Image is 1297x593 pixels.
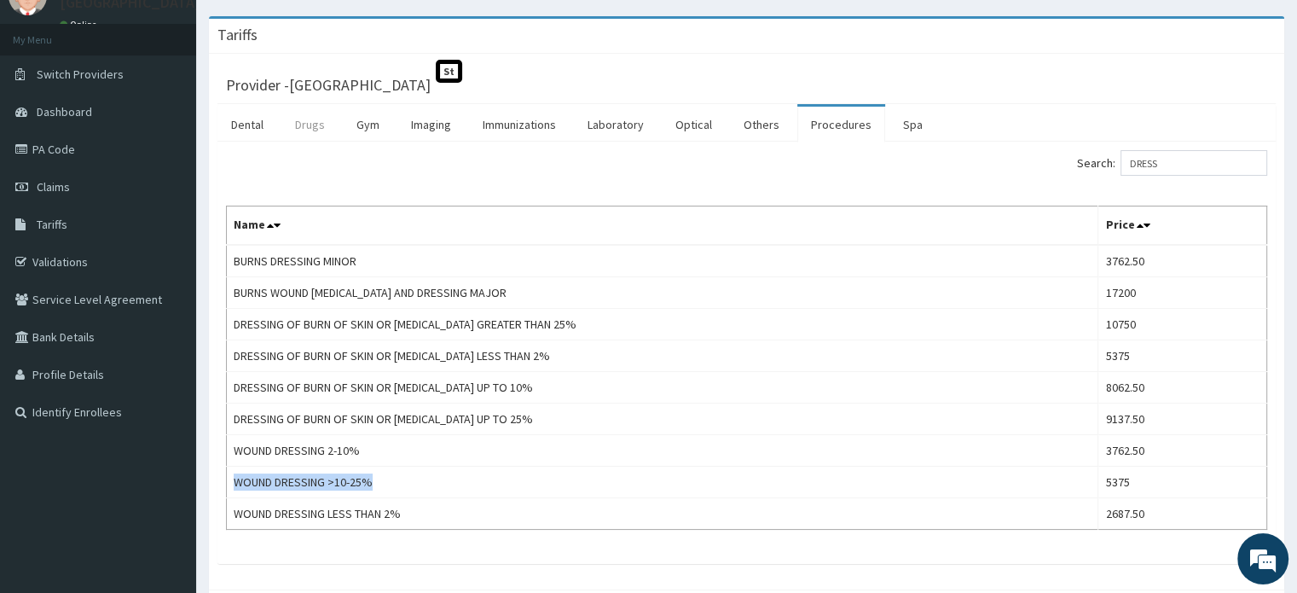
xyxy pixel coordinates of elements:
[343,107,393,142] a: Gym
[227,206,1098,246] th: Name
[89,96,287,118] div: Chat with us now
[227,467,1098,498] td: WOUND DRESSING >10-25%
[280,9,321,49] div: Minimize live chat window
[217,107,277,142] a: Dental
[227,309,1098,340] td: DRESSING OF BURN OF SKIN OR [MEDICAL_DATA] GREATER THAN 25%
[1077,150,1267,176] label: Search:
[227,498,1098,530] td: WOUND DRESSING LESS THAN 2%
[37,104,92,119] span: Dashboard
[99,184,235,357] span: We're online!
[1098,245,1267,277] td: 3762.50
[60,19,101,31] a: Online
[1098,498,1267,530] td: 2687.50
[227,435,1098,467] td: WOUND DRESSING 2-10%
[469,107,570,142] a: Immunizations
[889,107,936,142] a: Spa
[1098,404,1267,435] td: 9137.50
[1098,372,1267,404] td: 8062.50
[37,217,67,232] span: Tariffs
[226,78,431,93] h3: Provider - [GEOGRAPHIC_DATA]
[574,107,657,142] a: Laboratory
[1098,277,1267,309] td: 17200
[1120,150,1267,176] input: Search:
[436,60,462,83] span: St
[227,372,1098,404] td: DRESSING OF BURN OF SKIN OR [MEDICAL_DATA] UP TO 10%
[397,107,465,142] a: Imaging
[227,404,1098,435] td: DRESSING OF BURN OF SKIN OR [MEDICAL_DATA] UP TO 25%
[1098,206,1267,246] th: Price
[227,245,1098,277] td: BURNS DRESSING MINOR
[9,404,325,464] textarea: Type your message and hit 'Enter'
[217,27,258,43] h3: Tariffs
[1098,309,1267,340] td: 10750
[32,85,69,128] img: d_794563401_company_1708531726252_794563401
[37,67,124,82] span: Switch Providers
[730,107,793,142] a: Others
[1098,467,1267,498] td: 5375
[797,107,885,142] a: Procedures
[662,107,726,142] a: Optical
[227,340,1098,372] td: DRESSING OF BURN OF SKIN OR [MEDICAL_DATA] LESS THAN 2%
[37,179,70,195] span: Claims
[1098,340,1267,372] td: 5375
[227,277,1098,309] td: BURNS WOUND [MEDICAL_DATA] AND DRESSING MAJOR
[1098,435,1267,467] td: 3762.50
[281,107,339,142] a: Drugs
